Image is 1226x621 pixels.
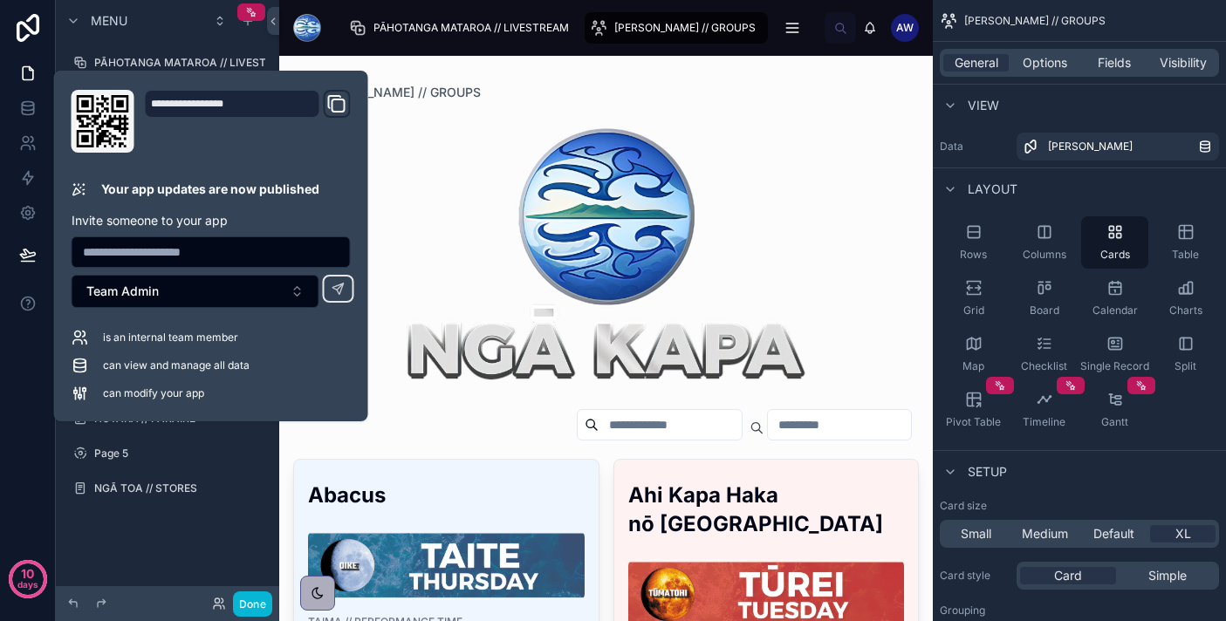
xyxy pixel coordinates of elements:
[335,9,825,47] div: scrollable content
[101,181,319,198] p: Your app updates are now published
[1172,248,1199,262] span: Table
[968,181,1017,198] span: Layout
[21,565,34,583] p: 10
[968,463,1007,481] span: Setup
[896,21,914,35] span: AW
[1080,359,1149,373] span: Single Record
[961,525,991,543] span: Small
[940,384,1007,436] button: Pivot Table
[1030,304,1059,317] span: Board
[91,12,127,30] span: Menu
[1175,359,1196,373] span: Split
[344,12,581,44] a: PĀHOTANGA MATAROA // LIVESTREAM
[1023,248,1066,262] span: Columns
[66,474,269,502] a: NGĀ TOA // STORES
[946,415,1001,429] span: Pivot Table
[940,569,1010,583] label: Card style
[1152,328,1219,380] button: Split
[17,572,38,597] p: days
[964,14,1106,28] span: [PERSON_NAME] // GROUPS
[1081,328,1148,380] button: Single Record
[1021,359,1067,373] span: Checklist
[960,248,987,262] span: Rows
[940,499,987,513] label: Card size
[94,447,265,461] label: Page 5
[1010,216,1078,269] button: Columns
[1101,415,1128,429] span: Gantt
[233,591,272,617] button: Done
[1010,272,1078,324] button: Board
[940,216,1007,269] button: Rows
[94,56,297,70] label: PĀHOTANGA MATAROA // LIVESTREAM
[1081,272,1148,324] button: Calendar
[1023,54,1067,72] span: Options
[1152,272,1219,324] button: Charts
[1092,304,1138,317] span: Calendar
[72,275,319,308] button: Select Button
[1017,133,1219,160] a: [PERSON_NAME]
[968,97,999,114] span: View
[940,272,1007,324] button: Grid
[66,440,269,467] a: Page 5
[963,304,984,317] span: Grid
[1148,567,1187,584] span: Simple
[293,14,321,42] img: App logo
[1022,525,1068,543] span: Medium
[1152,216,1219,269] button: Table
[1093,525,1134,543] span: Default
[1081,216,1148,269] button: Cards
[1081,384,1148,436] button: Gantt
[66,49,269,77] a: PĀHOTANGA MATAROA // LIVESTREAM
[1010,384,1078,436] button: Timeline
[1048,140,1133,154] span: [PERSON_NAME]
[962,359,984,373] span: Map
[955,54,998,72] span: General
[1054,567,1082,584] span: Card
[585,12,768,44] a: [PERSON_NAME] // GROUPS
[373,21,569,35] span: PĀHOTANGA MATAROA // LIVESTREAM
[940,328,1007,380] button: Map
[1098,54,1131,72] span: Fields
[1010,328,1078,380] button: Checklist
[1175,525,1191,543] span: XL
[1023,415,1065,429] span: Timeline
[103,331,238,345] span: is an internal team member
[1169,304,1202,317] span: Charts
[145,90,351,153] div: Domain and Custom Link
[614,21,756,35] span: [PERSON_NAME] // GROUPS
[72,212,351,229] p: Invite someone to your app
[1100,248,1130,262] span: Cards
[86,283,159,300] span: Team Admin
[94,481,265,495] label: NGĀ TOA // STORES
[103,358,250,372] span: can view and manage all data
[940,140,1010,154] label: Data
[103,386,204,400] span: can modify your app
[1160,54,1207,72] span: Visibility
